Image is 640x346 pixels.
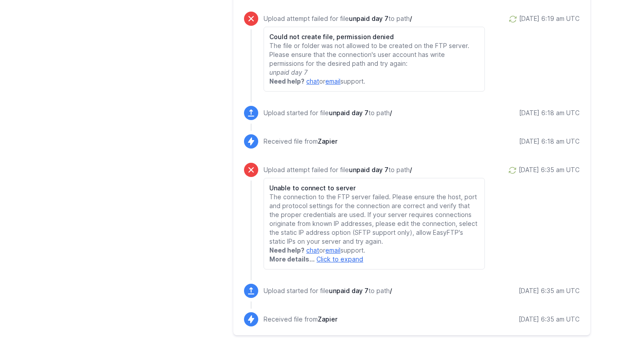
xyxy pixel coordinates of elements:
[264,315,337,324] p: Received file from
[519,165,580,174] div: [DATE] 6:35 am UTC
[349,166,388,173] span: unpaid day 7
[264,109,392,117] p: Upload started for file to path
[318,137,337,145] span: Zapier
[390,109,392,117] span: /
[316,255,363,263] a: Click to expand
[325,77,340,85] a: email
[410,15,412,22] span: /
[269,32,479,41] h6: Could not create file, permission denied
[269,184,479,193] h6: Unable to connect to server
[264,137,337,146] p: Received file from
[269,193,479,246] p: The connection to the FTP server failed. Please ensure the host, port and protocol settings for t...
[390,287,392,294] span: /
[264,286,392,295] p: Upload started for file to path
[329,287,368,294] span: unpaid day 7
[269,77,304,85] strong: Need help?
[519,137,580,146] div: [DATE] 6:18 am UTC
[269,255,315,263] strong: More details...
[269,41,479,77] p: The file or folder was not allowed to be created on the FTP server. Please ensure that the connec...
[519,315,580,324] div: [DATE] 6:35 am UTC
[269,246,479,255] p: or support.
[318,315,337,323] span: Zapier
[306,77,319,85] a: chat
[325,246,340,254] a: email
[269,77,479,86] p: or support.
[264,165,484,174] p: Upload attempt failed for file to path
[519,14,580,23] div: [DATE] 6:19 am UTC
[329,109,368,117] span: unpaid day 7
[410,166,412,173] span: /
[519,109,580,117] div: [DATE] 6:18 am UTC
[519,286,580,295] div: [DATE] 6:35 am UTC
[269,68,308,76] i: unpaid day 7
[306,246,319,254] a: chat
[269,246,304,254] strong: Need help?
[264,14,484,23] p: Upload attempt failed for file to path
[349,15,388,22] span: unpaid day 7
